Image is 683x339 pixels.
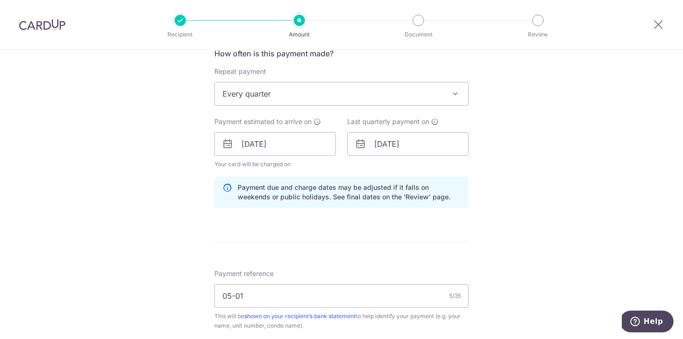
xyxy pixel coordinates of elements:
[214,82,469,106] span: Every quarter
[214,132,336,156] input: DD / MM / YYYY
[214,48,469,59] h5: How often is this payment made?
[503,30,573,39] p: Review
[214,312,469,330] div: This will be to help identify your payment (e.g. your name, unit number, condo name).
[214,269,274,278] span: Payment reference
[214,67,266,76] label: Repeat payment
[215,82,468,105] span: Every quarter
[449,291,461,301] div: 5/35
[145,30,215,39] p: Recipient
[622,311,674,334] iframe: Opens a widget where you can find more information
[214,160,336,169] span: Your card will be charged on
[264,30,334,39] p: Amount
[383,30,453,39] p: Document
[214,117,312,126] span: Payment estimated to arrive on
[238,183,461,202] p: Payment due and charge dates may be adjusted if it falls on weekends or public holidays. See fina...
[347,117,429,126] span: Last quarterly payment on
[19,19,65,30] img: CardUp
[347,132,469,156] input: DD / MM / YYYY
[244,312,356,320] a: shown on your recipient’s bank statement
